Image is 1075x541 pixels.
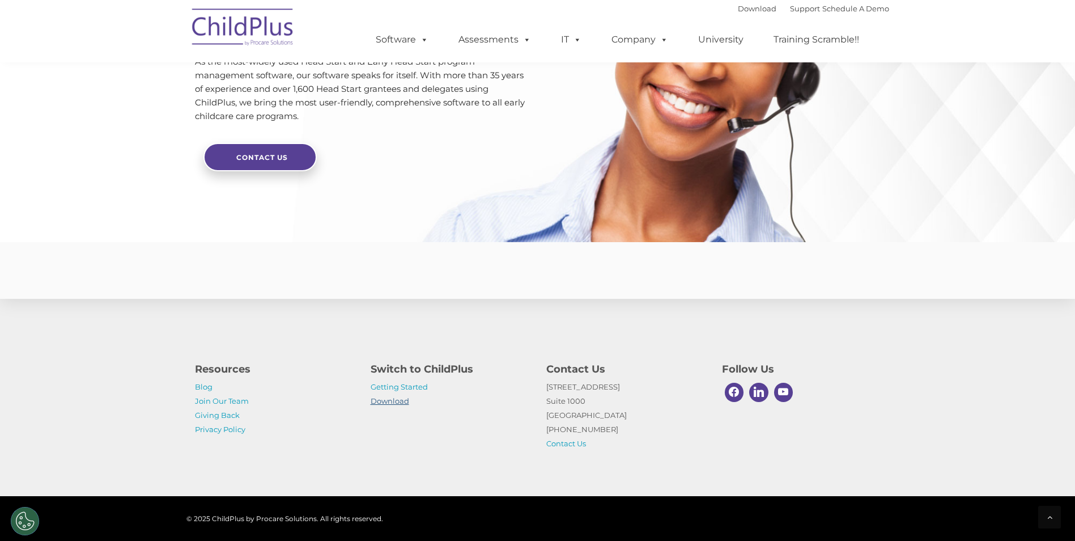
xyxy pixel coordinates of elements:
a: Join Our Team [195,396,249,405]
a: Contact Us [546,439,586,448]
a: Training Scramble!! [762,28,870,51]
a: Download [738,4,776,13]
a: Linkedin [746,380,771,405]
h4: Contact Us [546,361,705,377]
h4: Follow Us [722,361,881,377]
a: Youtube [771,380,796,405]
h4: Resources [195,361,354,377]
a: University [687,28,755,51]
a: Schedule A Demo [822,4,889,13]
a: Download [371,396,409,405]
a: Support [790,4,820,13]
font: | [738,4,889,13]
p: As the most-widely used Head Start and Early Head Start program management software, our software... [195,55,529,123]
img: ChildPlus by Procare Solutions [186,1,300,57]
span: Contact Us [236,153,288,162]
a: Getting Started [371,382,428,391]
a: Privacy Policy [195,425,245,434]
a: Company [600,28,679,51]
button: Cookies Settings [11,507,39,535]
a: Software [364,28,440,51]
a: Blog [195,382,213,391]
a: Assessments [447,28,542,51]
a: IT [550,28,593,51]
p: [STREET_ADDRESS] Suite 1000 [GEOGRAPHIC_DATA] [PHONE_NUMBER] [546,380,705,451]
a: Facebook [722,380,747,405]
span: © 2025 ChildPlus by Procare Solutions. All rights reserved. [186,514,383,523]
a: Giving Back [195,411,240,420]
h4: Switch to ChildPlus [371,361,529,377]
a: Contact Us [203,143,317,171]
